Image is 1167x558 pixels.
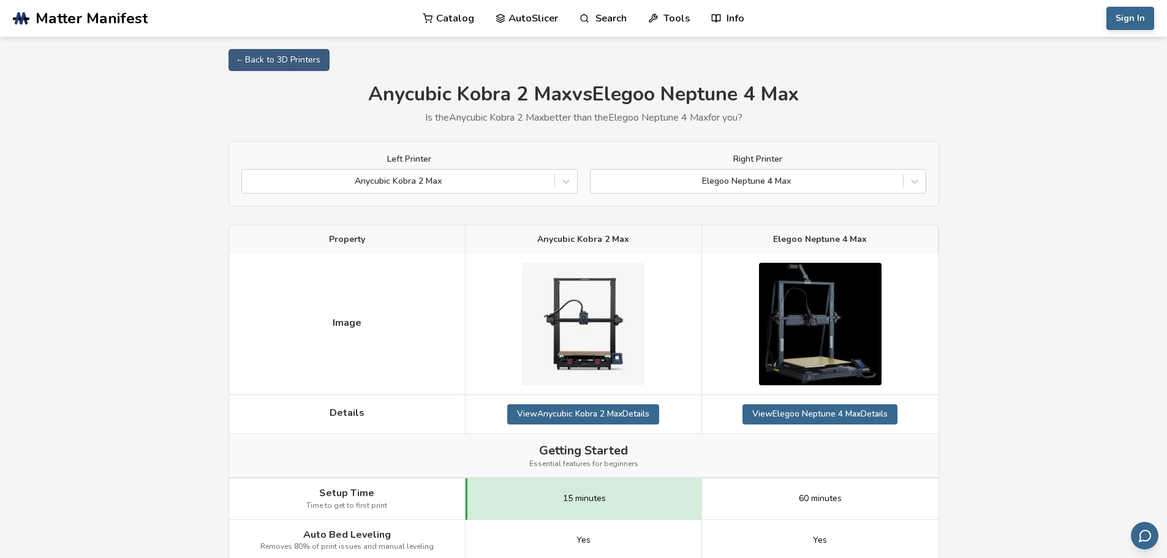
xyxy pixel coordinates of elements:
[576,535,591,545] span: Yes
[1131,522,1158,549] button: Send feedback via email
[241,154,578,164] label: Left Printer
[537,235,629,244] span: Anycubic Kobra 2 Max
[742,404,897,424] a: ViewElegoo Neptune 4 MaxDetails
[529,460,638,469] span: Essential features for beginners
[522,263,644,385] img: Anycubic Kobra 2 Max
[597,176,599,186] input: Elegoo Neptune 4 Max
[1106,7,1154,30] button: Sign In
[813,535,827,545] span: Yes
[248,176,251,186] input: Anycubic Kobra 2 Max
[563,494,606,503] span: 15 minutes
[759,263,882,385] img: Elegoo Neptune 4 Max
[539,443,628,458] span: Getting Started
[507,404,659,424] a: ViewAnycubic Kobra 2 MaxDetails
[773,235,867,244] span: Elegoo Neptune 4 Max
[590,154,926,164] label: Right Printer
[228,49,330,71] a: ← Back to 3D Printers
[303,529,391,540] span: Auto Bed Leveling
[799,494,842,503] span: 60 minutes
[330,407,364,418] span: Details
[228,112,939,123] p: Is the Anycubic Kobra 2 Max better than the Elegoo Neptune 4 Max for you?
[228,83,939,106] h1: Anycubic Kobra 2 Max vs Elegoo Neptune 4 Max
[306,502,387,510] span: Time to get to first print
[36,10,148,27] span: Matter Manifest
[333,317,361,328] span: Image
[319,488,374,499] span: Setup Time
[260,543,434,551] span: Removes 80% of print issues and manual leveling
[329,235,365,244] span: Property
